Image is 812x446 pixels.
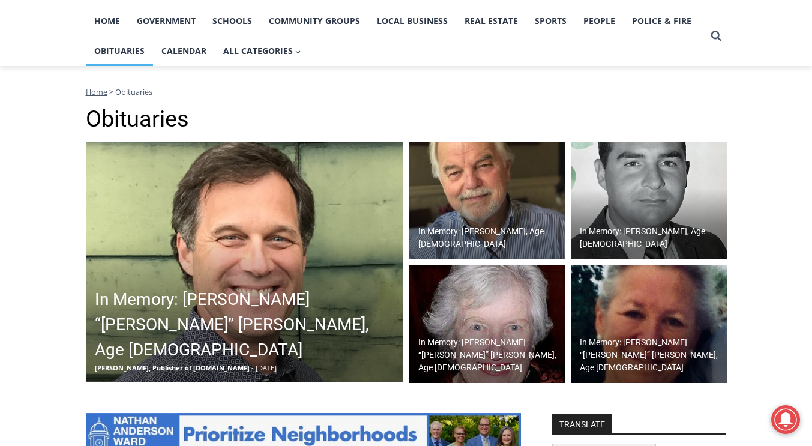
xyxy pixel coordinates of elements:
[153,36,215,66] a: Calendar
[260,6,368,36] a: Community Groups
[10,121,154,148] h4: [PERSON_NAME] Read Sanctuary Fall Fest: [DATE]
[86,6,705,67] nav: Primary Navigation
[580,336,724,374] h2: In Memory: [PERSON_NAME] “[PERSON_NAME]” [PERSON_NAME], Age [DEMOGRAPHIC_DATA]
[624,6,700,36] a: Police & Fire
[109,86,113,97] span: >
[571,265,727,383] a: In Memory: [PERSON_NAME] “[PERSON_NAME]” [PERSON_NAME], Age [DEMOGRAPHIC_DATA]
[128,6,204,36] a: Government
[86,86,107,97] a: Home
[409,142,565,260] img: Obituary - John Gleason
[95,287,400,363] h2: In Memory: [PERSON_NAME] “[PERSON_NAME]” [PERSON_NAME], Age [DEMOGRAPHIC_DATA]
[1,119,173,149] a: [PERSON_NAME] Read Sanctuary Fall Fest: [DATE]
[86,6,128,36] a: Home
[456,6,526,36] a: Real Estate
[86,86,727,98] nav: Breadcrumbs
[409,265,565,383] a: In Memory: [PERSON_NAME] “[PERSON_NAME]” [PERSON_NAME], Age [DEMOGRAPHIC_DATA]
[368,6,456,36] a: Local Business
[115,86,152,97] span: Obituaries
[95,363,250,372] span: [PERSON_NAME], Publisher of [DOMAIN_NAME]
[125,101,131,113] div: 3
[571,142,727,260] img: Obituary - Eugene Mulhern
[86,142,403,382] a: In Memory: [PERSON_NAME] “[PERSON_NAME]” [PERSON_NAME], Age [DEMOGRAPHIC_DATA] [PERSON_NAME], Pub...
[705,25,727,47] button: View Search Form
[580,225,724,250] h2: In Memory: [PERSON_NAME], Age [DEMOGRAPHIC_DATA]
[256,363,277,372] span: [DATE]
[526,6,575,36] a: Sports
[86,142,403,382] img: Obituary - William Nicholas Leary (Bill)
[575,6,624,36] a: People
[314,119,556,146] span: Intern @ [DOMAIN_NAME]
[134,101,137,113] div: /
[409,142,565,260] a: In Memory: [PERSON_NAME], Age [DEMOGRAPHIC_DATA]
[552,414,612,433] strong: TRANSLATE
[251,363,254,372] span: -
[571,265,727,383] img: Obituary - Diana Steers - 2
[215,36,310,66] button: Child menu of All Categories
[289,116,582,149] a: Intern @ [DOMAIN_NAME]
[303,1,567,116] div: "The first chef I interviewed talked about coming to [GEOGRAPHIC_DATA] from [GEOGRAPHIC_DATA] in ...
[571,142,727,260] a: In Memory: [PERSON_NAME], Age [DEMOGRAPHIC_DATA]
[204,6,260,36] a: Schools
[418,225,562,250] h2: In Memory: [PERSON_NAME], Age [DEMOGRAPHIC_DATA]
[418,336,562,374] h2: In Memory: [PERSON_NAME] “[PERSON_NAME]” [PERSON_NAME], Age [DEMOGRAPHIC_DATA]
[125,35,167,98] div: Face Painting
[86,106,727,133] h1: Obituaries
[409,265,565,383] img: Obituary - Margaret Sweeney
[86,36,153,66] a: Obituaries
[140,101,145,113] div: 6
